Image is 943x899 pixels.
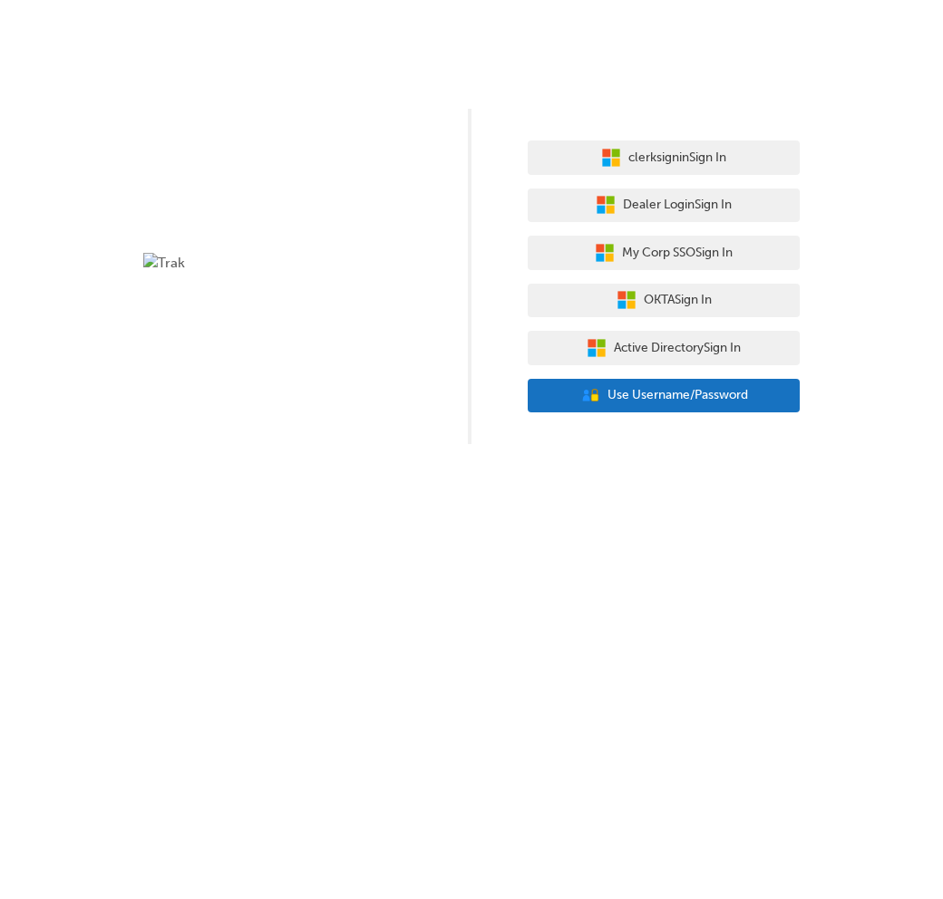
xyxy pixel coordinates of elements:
[528,140,800,175] button: clerksigninSign In
[628,148,726,169] span: clerksignin Sign In
[644,290,712,311] span: OKTA Sign In
[614,338,741,359] span: Active Directory Sign In
[528,284,800,318] button: OKTASign In
[608,385,748,406] span: Use Username/Password
[143,253,415,274] img: Trak
[623,195,732,216] span: Dealer Login Sign In
[528,379,800,413] button: Use Username/Password
[622,243,733,264] span: My Corp SSO Sign In
[528,188,800,223] button: Dealer LoginSign In
[528,331,800,365] button: Active DirectorySign In
[528,236,800,270] button: My Corp SSOSign In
